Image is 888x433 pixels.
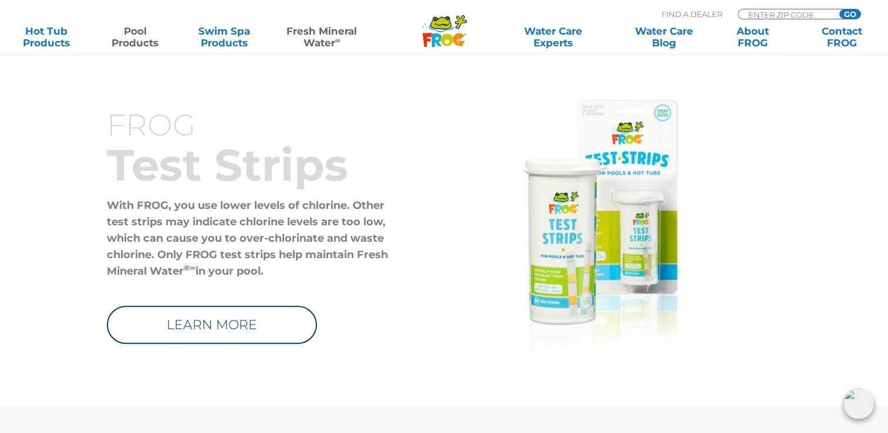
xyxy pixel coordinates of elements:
[335,36,340,45] sup: ∞
[107,306,317,344] a: LEARN MORE
[190,25,259,49] a: Swim SpaProducts
[747,9,826,19] input: Zip Code Form
[107,141,406,188] h2: Test Strips
[521,100,678,353] img: frog-test-strips-cta-img
[107,197,406,279] p: With FROG, you use lower levels of chlorine. Other test strips may indicate chlorine levels are t...
[843,388,874,419] img: openIcon
[497,25,609,49] a: Water CareExperts
[101,25,170,49] a: PoolProducts
[629,25,698,49] a: Water CareBlog
[184,263,196,272] sup: ®∞
[107,109,406,141] h3: FROG
[718,25,788,49] a: AboutFROG
[12,25,81,49] a: Hot TubProducts
[839,9,860,19] input: GO
[661,9,722,19] p: Find A Dealer
[279,25,365,49] a: Fresh MineralWater∞
[807,25,876,49] a: ContactFROG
